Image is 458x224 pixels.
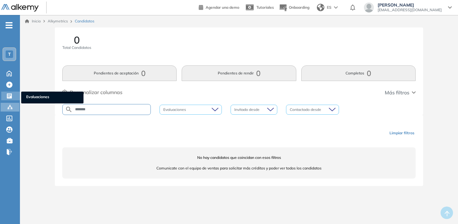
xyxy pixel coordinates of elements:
[65,106,73,113] img: SEARCH_ALT
[378,2,442,7] span: [PERSON_NAME]
[62,165,416,171] span: Comunicate con el equipo de ventas para solicitar más créditos y poder ver todos los candidatos
[289,5,309,10] span: Onboarding
[317,4,324,11] img: world
[26,94,79,101] span: Evaluaciones
[62,45,91,50] span: Total Candidatos
[62,65,177,81] button: Pendientes de aceptación0
[25,18,41,24] a: Inicio
[1,4,39,12] img: Logo
[199,3,239,11] a: Agendar una demo
[70,88,122,96] span: Personalizar columnas
[385,89,409,96] span: Más filtros
[378,7,442,12] span: [EMAIL_ADDRESS][DOMAIN_NAME]
[62,88,122,96] button: Personalizar columnas
[385,89,416,96] button: Más filtros
[48,19,68,23] span: Alkymetrics
[182,65,296,81] button: Pendientes de rendir0
[6,25,12,26] i: -
[256,5,274,10] span: Tutoriales
[334,6,338,9] img: arrow
[279,1,309,14] button: Onboarding
[74,35,80,45] span: 0
[301,65,416,81] button: Completos0
[387,128,417,138] button: Limpiar filtros
[8,52,11,57] span: T
[62,155,416,160] span: No hay candidatos que coincidan con esos filtros
[327,5,332,10] span: ES
[206,5,239,10] span: Agendar una demo
[75,18,94,24] span: Candidatos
